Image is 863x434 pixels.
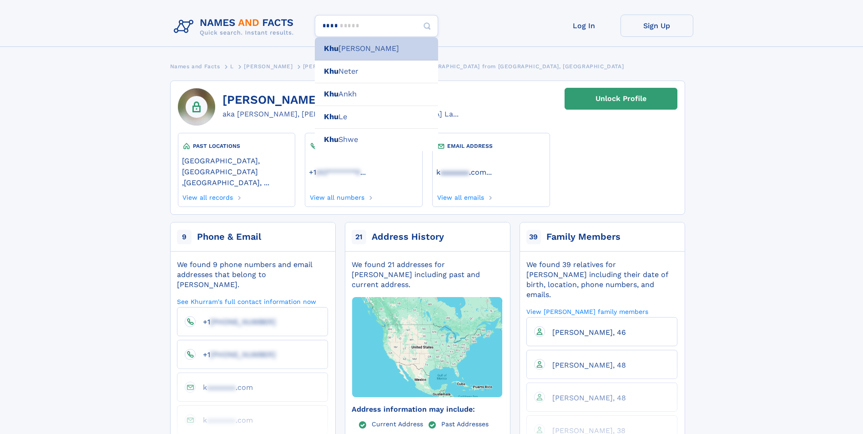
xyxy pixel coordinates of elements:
b: Khu [324,44,338,53]
input: search input [315,15,438,37]
span: aaaaaaa [440,168,469,177]
a: [PERSON_NAME], 46 [545,328,626,336]
button: Search Button [416,15,438,37]
a: [PERSON_NAME], 48 [545,393,626,402]
div: Address History [372,231,444,243]
img: Map with markers on addresses Khurram Lakhani [336,271,518,423]
div: [PERSON_NAME] [315,37,438,61]
div: Address information may include: [352,404,503,414]
span: 9 [177,230,192,244]
a: +1[PHONE_NUMBER] [196,317,276,326]
b: Khu [324,112,338,121]
b: Khu [324,135,338,144]
a: ... [436,168,545,177]
div: Le [315,106,438,129]
a: [PERSON_NAME] [303,61,352,72]
div: aka [PERSON_NAME], [PERSON_NAME], [GEOGRAPHIC_DATA] La... [222,109,459,120]
a: Names and Facts [170,61,220,72]
a: [GEOGRAPHIC_DATA], ... [184,177,269,187]
a: +1[PHONE_NUMBER] [196,350,276,358]
div: EMAIL ADDRESS [436,141,545,151]
a: kaaaaaaa.com [436,167,486,177]
div: , [182,151,291,191]
img: Logo Names and Facts [170,15,301,39]
a: kaaaaaaa.com [196,415,253,424]
span: [PHONE_NUMBER] [210,350,276,359]
a: Past Addresses [441,420,489,427]
div: Ankh [315,83,438,106]
a: [PERSON_NAME] [244,61,293,72]
div: PAST LOCATIONS [182,141,291,151]
span: 21 [352,230,366,244]
div: Family Members [546,231,621,243]
a: View [PERSON_NAME] family members [526,307,648,316]
a: Current Address [372,420,423,427]
div: Neter [315,60,438,83]
span: [PERSON_NAME], 48 [552,394,626,402]
div: We found 39 relatives for [PERSON_NAME] including their date of birth, location, phone numbers, a... [526,260,677,300]
span: 39 [526,230,541,244]
span: L [230,63,234,70]
a: See Khurram's full contact information now [177,297,316,306]
span: [PHONE_NUMBER] [210,318,276,326]
span: aaaaaaa [207,416,236,424]
div: PHONE NUMBER [309,141,418,151]
a: [GEOGRAPHIC_DATA], [GEOGRAPHIC_DATA] [182,156,291,176]
a: L [230,61,234,72]
div: We found 9 phone numbers and email addresses that belong to [PERSON_NAME]. [177,260,328,290]
span: [PERSON_NAME], 46 [552,328,626,337]
a: [PERSON_NAME], 48 [545,360,626,369]
div: We found 21 addresses for [PERSON_NAME] including past and current address. [352,260,503,290]
span: [PERSON_NAME] [244,63,293,70]
b: Khu [324,67,338,76]
div: Unlock Profile [596,88,646,109]
a: View all numbers [309,191,364,201]
h1: [PERSON_NAME], 51 [222,93,459,107]
a: Unlock Profile [565,88,677,110]
a: View all emails [436,191,484,201]
a: ... [309,168,418,177]
span: [PERSON_NAME] [303,63,352,70]
div: Phone & Email [197,231,261,243]
b: Khu [324,90,338,98]
a: kaaaaaaa.com [196,383,253,391]
span: [PERSON_NAME], [DEMOGRAPHIC_DATA] from [GEOGRAPHIC_DATA], [GEOGRAPHIC_DATA] [362,63,624,70]
a: Log In [548,15,621,37]
a: Sign Up [621,15,693,37]
div: Shwe [315,128,438,151]
a: View all records [182,191,233,201]
span: [PERSON_NAME], 48 [552,361,626,369]
span: aaaaaaa [207,383,236,392]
